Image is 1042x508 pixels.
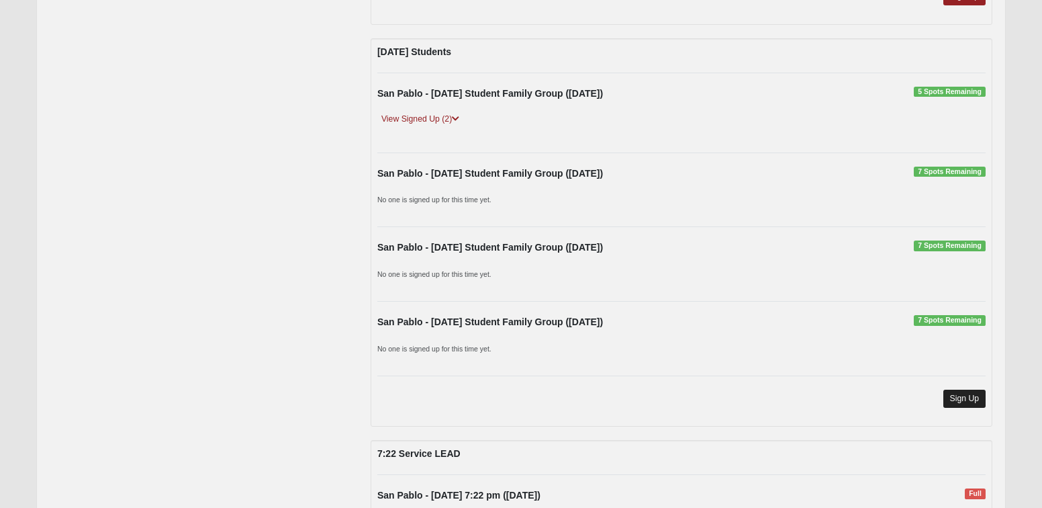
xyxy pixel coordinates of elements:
[377,448,461,459] strong: 7:22 Service LEAD
[377,46,451,57] strong: [DATE] Students
[377,270,491,278] small: No one is signed up for this time yet.
[377,112,463,126] a: View Signed Up (2)
[377,345,491,353] small: No one is signed up for this time yet.
[377,490,540,501] strong: San Pablo - [DATE] 7:22 pm ([DATE])
[377,88,603,99] strong: San Pablo - [DATE] Student Family Group ([DATE])
[965,489,986,499] span: Full
[914,87,986,97] span: 5 Spots Remaining
[377,242,603,253] strong: San Pablo - [DATE] Student Family Group ([DATE])
[914,167,986,177] span: 7 Spots Remaining
[943,390,986,408] a: Sign Up
[377,316,603,327] strong: San Pablo - [DATE] Student Family Group ([DATE])
[914,315,986,326] span: 7 Spots Remaining
[377,196,491,204] small: No one is signed up for this time yet.
[914,241,986,251] span: 7 Spots Remaining
[377,168,603,179] strong: San Pablo - [DATE] Student Family Group ([DATE])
